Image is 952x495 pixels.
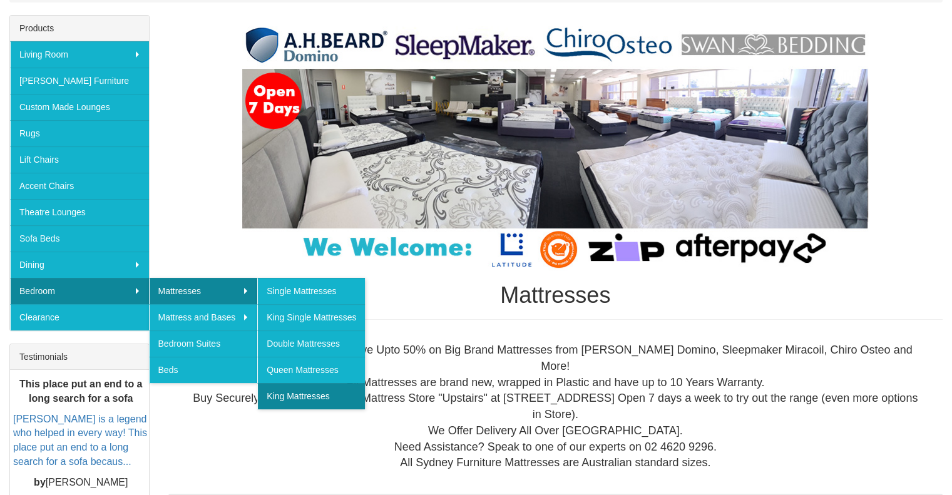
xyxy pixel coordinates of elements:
[168,283,943,308] h1: Mattresses
[10,252,149,278] a: Dining
[10,16,149,41] div: Products
[257,278,365,304] a: Single Mattresses
[10,120,149,146] a: Rugs
[178,342,933,471] div: Huge Mattress Sale Now On! Save Upto 50% on Big Brand Mattresses from [PERSON_NAME] Domino, Sleep...
[149,330,258,357] a: Bedroom Suites
[10,304,149,330] a: Clearance
[257,357,365,383] a: Queen Mattresses
[10,94,149,120] a: Custom Made Lounges
[257,383,365,409] a: King Mattresses
[10,173,149,199] a: Accent Chairs
[149,357,258,383] a: Beds
[10,278,149,304] a: Bedroom
[149,278,258,304] a: Mattresses
[13,414,147,467] a: [PERSON_NAME] is a legend who helped in every way! This place put an end to a long search for a s...
[257,304,365,330] a: King Single Mattresses
[257,330,365,357] a: Double Mattresses
[19,379,142,404] b: This place put an end to a long search for a sofa
[149,304,258,330] a: Mattress and Bases
[10,41,149,68] a: Living Room
[10,146,149,173] a: Lift Chairs
[10,68,149,94] a: [PERSON_NAME] Furniture
[13,476,149,490] p: [PERSON_NAME]
[10,199,149,225] a: Theatre Lounges
[34,477,46,487] b: by
[10,344,149,370] div: Testimonials
[242,21,868,270] img: Mattresses
[10,225,149,252] a: Sofa Beds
